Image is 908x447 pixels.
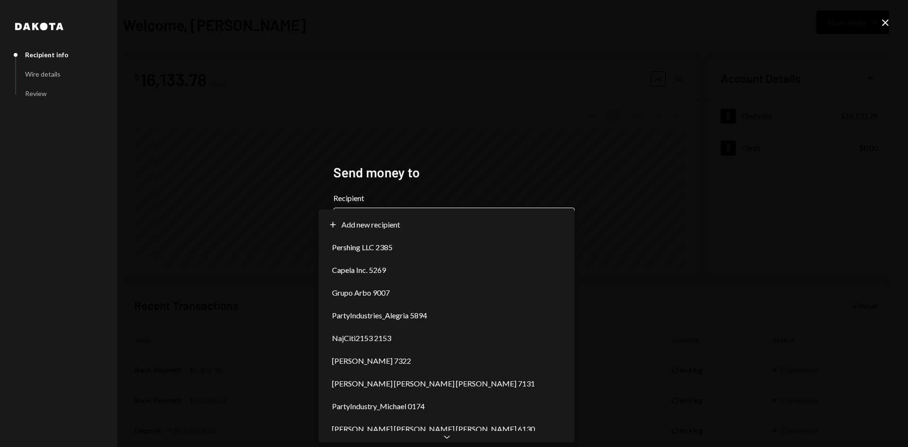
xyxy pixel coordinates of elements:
[25,89,47,97] div: Review
[332,401,425,412] span: PartyIndustry_Michael 0174
[332,333,391,344] span: NajCiti2153 2153
[332,264,386,276] span: Capela Inc. 5269
[25,51,69,59] div: Recipient info
[341,219,400,230] span: Add new recipient
[332,310,427,321] span: PartyIndustries_Alegria 5894
[25,70,61,78] div: Wire details
[333,193,575,204] label: Recipient
[332,355,411,367] span: [PERSON_NAME] 7322
[333,208,575,234] button: Recipient
[332,378,535,389] span: [PERSON_NAME] [PERSON_NAME] [PERSON_NAME] 7131
[332,242,393,253] span: Pershing LLC 2385
[333,163,575,182] h2: Send money to
[332,287,390,298] span: Grupo Arbo 9007
[332,423,535,435] span: [PERSON_NAME] [PERSON_NAME] [PERSON_NAME] 6130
